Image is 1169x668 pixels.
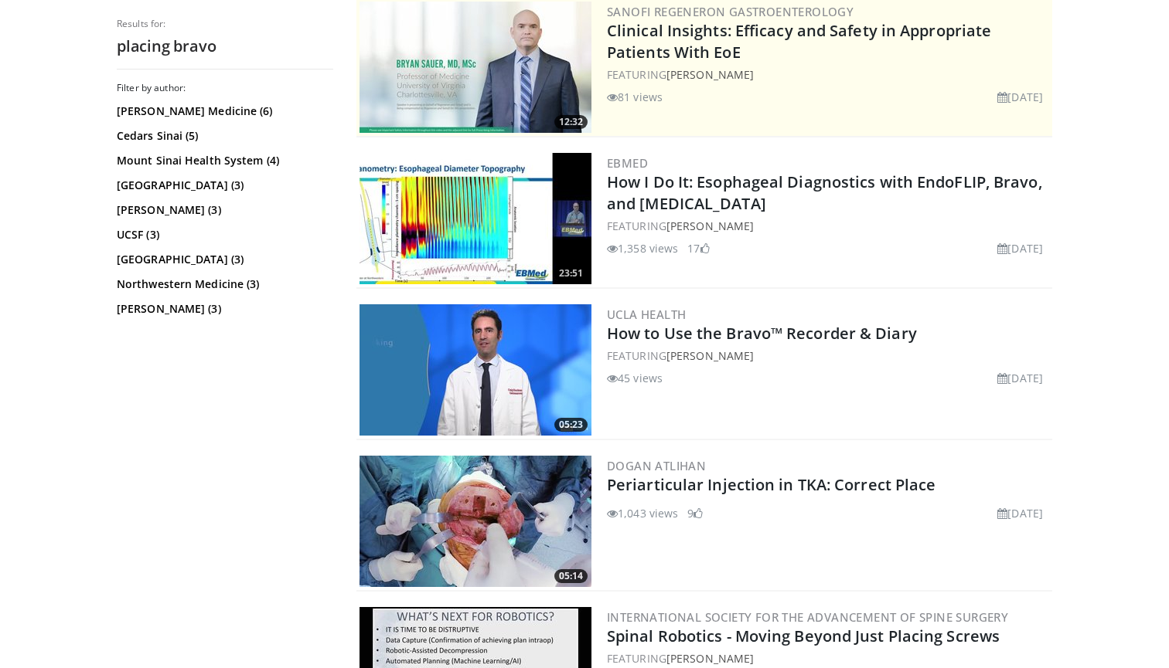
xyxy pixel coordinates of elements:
[607,307,686,322] a: UCLA Health
[607,20,991,63] a: Clinical Insights: Efficacy and Safety in Appropriate Patients With EoE
[607,458,706,473] a: Dogan Atlihan
[997,240,1043,256] li: [DATE]
[607,4,854,19] a: Sanofi Regeneron Gastroenterology
[117,227,329,242] a: UCSF (3)
[554,418,588,432] span: 05:23
[117,301,329,317] a: [PERSON_NAME] (3)
[687,240,709,256] li: 17
[117,252,329,267] a: [GEOGRAPHIC_DATA] (3)
[360,304,591,436] img: c2811e88-f594-4e57-b330-e28ce9ba3a71.300x170_q85_crop-smart_upscale.jpg
[607,323,917,344] a: How to Use the Bravo™ Recorder & Diary
[997,89,1043,105] li: [DATE]
[607,155,648,171] a: EBMed
[607,370,663,386] li: 45 views
[117,36,333,56] h2: placing bravo
[360,153,591,284] a: 23:51
[117,153,329,168] a: Mount Sinai Health System (4)
[117,128,329,144] a: Cedars Sinai (5)
[607,66,1049,83] div: FEATURING
[554,569,588,583] span: 05:14
[607,626,1000,646] a: Spinal Robotics - Moving Beyond Just Placing Screws
[607,505,678,521] li: 1,043 views
[607,240,678,256] li: 1,358 views
[997,370,1043,386] li: [DATE]
[117,276,329,292] a: Northwestern Medicine (3)
[607,474,936,495] a: Periarticular Injection in TKA: Correct Place
[554,266,588,280] span: 23:51
[360,456,591,587] a: 05:14
[607,348,1049,364] div: FEATURING
[607,171,1042,214] a: How I Do It: Esophageal Diagnostics with EndoFLIP, Bravo, and [MEDICAL_DATA]
[117,178,329,193] a: [GEOGRAPHIC_DATA] (3)
[360,2,591,133] a: 12:32
[360,153,591,284] img: 6cc64d0b-951f-4eb1-ade2-d6a05eaa5f98.300x170_q85_crop-smart_upscale.jpg
[117,18,333,30] p: Results for:
[607,609,1008,625] a: International Society for the Advancement of Spine Surgery
[666,67,754,82] a: [PERSON_NAME]
[117,202,329,218] a: [PERSON_NAME] (3)
[687,505,703,521] li: 9
[607,89,663,105] li: 81 views
[360,456,591,587] img: 697d5736-2a4e-4bf6-ae67-ebe0d032dd92.300x170_q85_crop-smart_upscale.jpg
[117,82,333,94] h3: Filter by author:
[117,103,329,119] a: [PERSON_NAME] Medicine (6)
[554,115,588,129] span: 12:32
[607,218,1049,234] div: FEATURING
[607,650,1049,666] div: FEATURING
[666,219,754,233] a: [PERSON_NAME]
[360,304,591,436] a: 05:23
[360,2,591,133] img: bf9ce42c-6823-4735-9d6f-bc9dbebbcf2c.png.300x170_q85_crop-smart_upscale.jpg
[666,651,754,666] a: [PERSON_NAME]
[997,505,1043,521] li: [DATE]
[666,348,754,363] a: [PERSON_NAME]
